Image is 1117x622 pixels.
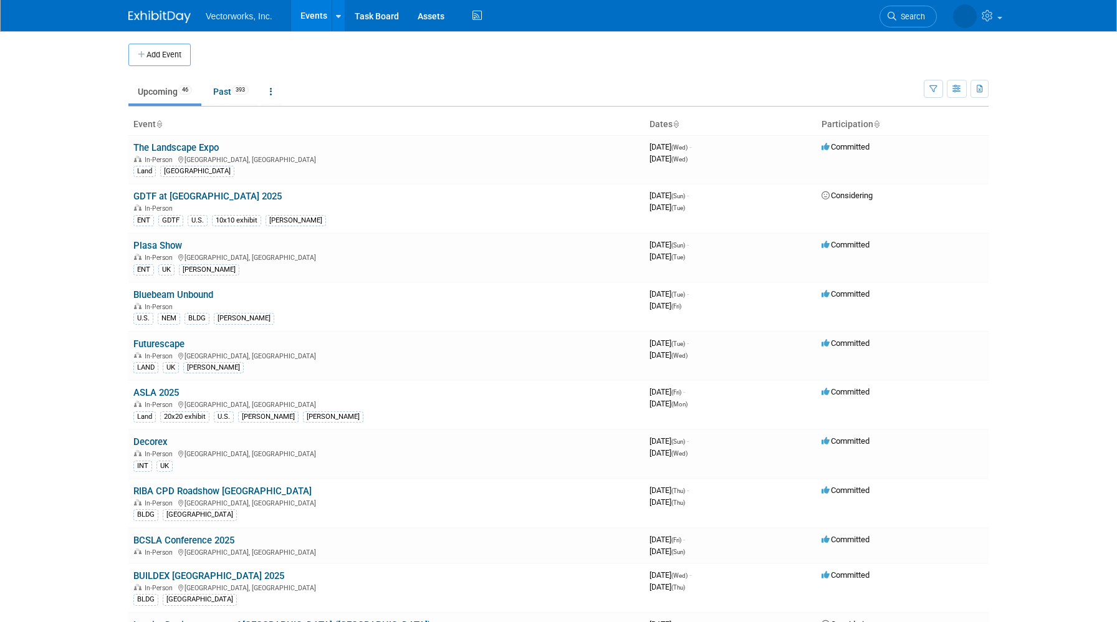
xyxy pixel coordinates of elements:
div: [GEOGRAPHIC_DATA], [GEOGRAPHIC_DATA] [133,252,640,262]
a: Past393 [204,80,258,103]
div: [PERSON_NAME] [183,362,244,373]
img: In-Person Event [134,548,141,555]
a: Plasa Show [133,240,182,251]
span: - [687,240,689,249]
div: ENT [133,264,154,275]
a: RIBA CPD Roadshow [GEOGRAPHIC_DATA] [133,486,312,497]
span: [DATE] [650,142,691,151]
span: Committed [822,387,870,396]
div: ENT [133,215,154,226]
div: [GEOGRAPHIC_DATA] [160,166,234,177]
span: (Sun) [671,193,685,199]
div: LAND [133,362,158,373]
span: (Fri) [671,303,681,310]
div: UK [156,461,173,472]
span: [DATE] [650,547,685,556]
div: UK [158,264,175,275]
div: [GEOGRAPHIC_DATA], [GEOGRAPHIC_DATA] [133,154,640,164]
span: (Tue) [671,204,685,211]
img: Tania Arabian [953,4,977,28]
span: [DATE] [650,486,689,495]
span: [DATE] [650,240,689,249]
span: Committed [822,142,870,151]
a: Sort by Participation Type [873,119,880,129]
span: In-Person [145,499,176,507]
span: [DATE] [650,350,688,360]
div: [PERSON_NAME] [266,215,326,226]
img: In-Person Event [134,303,141,309]
div: 10x10 exhibit [212,215,261,226]
span: 393 [232,85,249,95]
div: U.S. [188,215,208,226]
div: [GEOGRAPHIC_DATA], [GEOGRAPHIC_DATA] [133,399,640,409]
button: Add Event [128,44,191,66]
span: In-Person [145,204,176,213]
div: Land [133,411,156,423]
a: Decorex [133,436,168,447]
div: U.S. [214,411,234,423]
span: [DATE] [650,497,685,507]
img: In-Person Event [134,204,141,211]
span: (Sun) [671,438,685,445]
th: Event [128,114,645,135]
span: (Tue) [671,291,685,298]
span: (Fri) [671,537,681,543]
div: U.S. [133,313,153,324]
span: (Wed) [671,156,688,163]
span: Committed [822,486,870,495]
div: INT [133,461,152,472]
th: Dates [645,114,817,135]
span: Vectorworks, Inc. [206,11,272,21]
div: 20x20 exhibit [160,411,209,423]
span: In-Person [145,303,176,311]
span: - [687,191,689,200]
span: [DATE] [650,436,689,446]
span: [DATE] [650,399,688,408]
span: 46 [178,85,192,95]
div: [GEOGRAPHIC_DATA], [GEOGRAPHIC_DATA] [133,350,640,360]
span: Search [896,12,925,21]
div: BLDG [133,594,158,605]
div: [GEOGRAPHIC_DATA] [163,594,237,605]
span: (Thu) [671,584,685,591]
span: (Thu) [671,487,685,494]
span: Committed [822,570,870,580]
span: - [683,535,685,544]
img: In-Person Event [134,584,141,590]
div: GDTF [158,215,183,226]
div: [GEOGRAPHIC_DATA], [GEOGRAPHIC_DATA] [133,497,640,507]
div: NEM [158,313,180,324]
th: Participation [817,114,989,135]
span: (Wed) [671,352,688,359]
span: (Tue) [671,340,685,347]
span: - [683,387,685,396]
span: [DATE] [650,191,689,200]
div: [GEOGRAPHIC_DATA] [163,509,237,520]
span: [DATE] [650,338,689,348]
span: [DATE] [650,203,685,212]
span: (Sun) [671,548,685,555]
span: (Thu) [671,499,685,506]
div: [PERSON_NAME] [179,264,239,275]
a: BCSLA Conference 2025 [133,535,234,546]
a: Sort by Start Date [673,119,679,129]
span: (Fri) [671,389,681,396]
span: (Tue) [671,254,685,261]
img: In-Person Event [134,450,141,456]
span: [DATE] [650,535,685,544]
a: Upcoming46 [128,80,201,103]
span: [DATE] [650,154,688,163]
span: (Wed) [671,450,688,457]
span: Committed [822,240,870,249]
a: Futurescape [133,338,185,350]
div: [PERSON_NAME] [238,411,299,423]
span: - [689,570,691,580]
img: In-Person Event [134,352,141,358]
div: [PERSON_NAME] [303,411,363,423]
img: ExhibitDay [128,11,191,23]
span: (Sun) [671,242,685,249]
a: Search [880,6,937,27]
img: In-Person Event [134,401,141,407]
img: In-Person Event [134,254,141,260]
div: BLDG [133,509,158,520]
